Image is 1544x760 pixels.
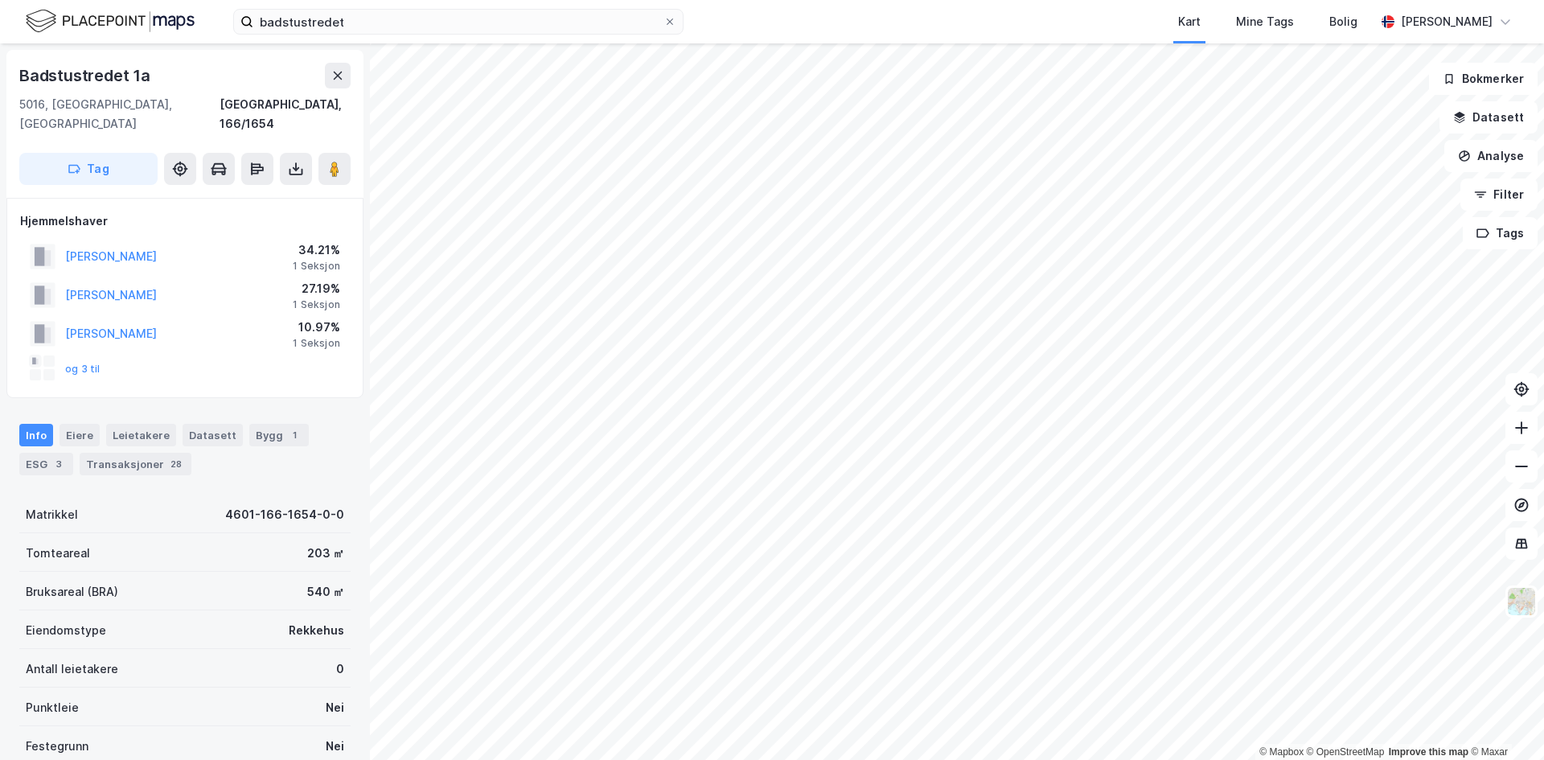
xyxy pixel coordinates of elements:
[326,737,344,756] div: Nei
[1236,12,1294,31] div: Mine Tags
[307,582,344,602] div: 540 ㎡
[293,240,340,260] div: 34.21%
[1401,12,1493,31] div: [PERSON_NAME]
[286,427,302,443] div: 1
[80,453,191,475] div: Transaksjoner
[26,544,90,563] div: Tomteareal
[1444,140,1538,172] button: Analyse
[19,424,53,446] div: Info
[1506,586,1537,617] img: Z
[1307,746,1385,758] a: OpenStreetMap
[19,95,220,134] div: 5016, [GEOGRAPHIC_DATA], [GEOGRAPHIC_DATA]
[51,456,67,472] div: 3
[249,424,309,446] div: Bygg
[26,621,106,640] div: Eiendomstype
[326,698,344,717] div: Nei
[26,659,118,679] div: Antall leietakere
[307,544,344,563] div: 203 ㎡
[106,424,176,446] div: Leietakere
[167,456,185,472] div: 28
[1389,746,1468,758] a: Improve this map
[1259,746,1304,758] a: Mapbox
[19,63,154,88] div: Badstustredet 1a
[293,298,340,311] div: 1 Seksjon
[26,582,118,602] div: Bruksareal (BRA)
[293,260,340,273] div: 1 Seksjon
[26,505,78,524] div: Matrikkel
[1463,217,1538,249] button: Tags
[253,10,663,34] input: Søk på adresse, matrikkel, gårdeiere, leietakere eller personer
[1429,63,1538,95] button: Bokmerker
[1460,179,1538,211] button: Filter
[26,737,88,756] div: Festegrunn
[289,621,344,640] div: Rekkehus
[19,153,158,185] button: Tag
[1329,12,1357,31] div: Bolig
[26,698,79,717] div: Punktleie
[293,337,340,350] div: 1 Seksjon
[20,212,350,231] div: Hjemmelshaver
[220,95,351,134] div: [GEOGRAPHIC_DATA], 166/1654
[1439,101,1538,134] button: Datasett
[60,424,100,446] div: Eiere
[26,7,195,35] img: logo.f888ab2527a4732fd821a326f86c7f29.svg
[225,505,344,524] div: 4601-166-1654-0-0
[1178,12,1201,31] div: Kart
[336,659,344,679] div: 0
[293,279,340,298] div: 27.19%
[293,318,340,337] div: 10.97%
[1464,683,1544,760] div: Kontrollprogram for chat
[183,424,243,446] div: Datasett
[19,453,73,475] div: ESG
[1464,683,1544,760] iframe: Chat Widget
